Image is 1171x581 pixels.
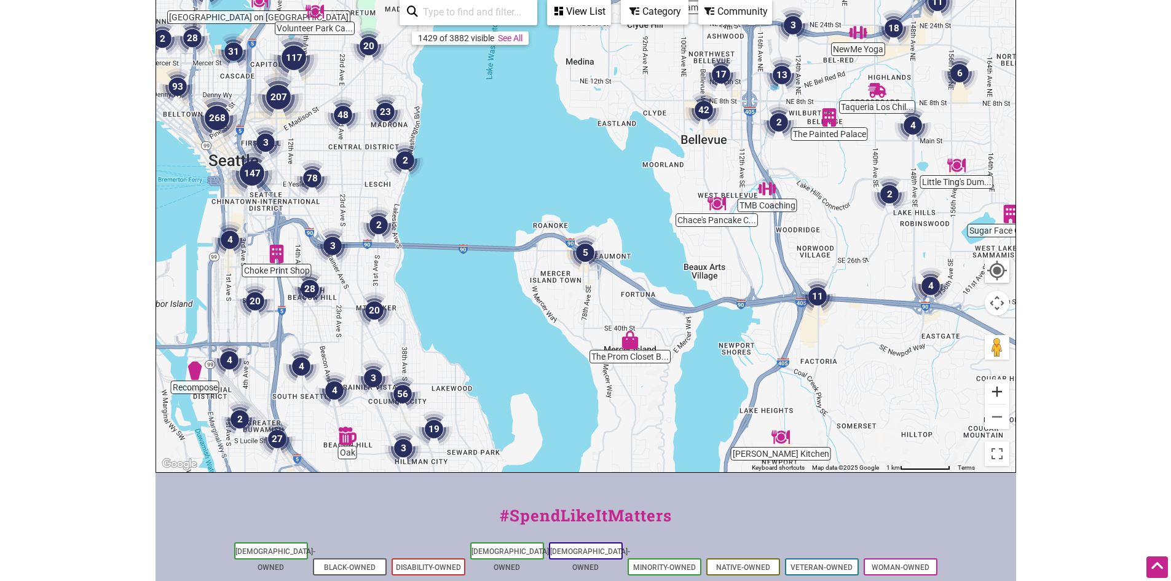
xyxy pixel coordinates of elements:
div: 18 [875,10,912,47]
div: 4 [316,372,353,409]
div: 4 [211,342,248,379]
div: Terry's Kitchen [771,428,790,446]
a: See All [498,33,522,43]
div: 2 [360,207,397,243]
div: 11 [799,278,836,315]
a: [DEMOGRAPHIC_DATA]-Owned [471,547,551,572]
div: #SpendLikeItMatters [156,504,1016,540]
div: Recompose [186,362,204,380]
div: 4 [894,107,931,144]
button: Map Scale: 1 km per 78 pixels [883,464,954,472]
div: 117 [269,33,318,82]
div: Oak [338,427,357,445]
div: Chace's Pancake Corral [708,194,726,213]
button: Zoom in [985,379,1009,404]
span: Map data ©2025 Google [812,464,879,471]
div: Choke Print Shop [267,245,286,263]
div: 2 [221,401,258,438]
a: Woman-Owned [872,563,929,572]
div: Taqueria Los Chilangos [868,81,886,100]
div: 2 [144,20,181,57]
div: 20 [356,292,393,329]
div: 147 [227,149,277,198]
button: Toggle fullscreen view [984,441,1009,466]
div: 4 [912,267,949,304]
button: Your Location [985,258,1009,283]
div: 48 [325,97,361,133]
div: Scroll Back to Top [1146,556,1168,578]
span: 1 km [886,464,900,471]
div: The Painted Palace [820,108,838,127]
div: 56 [384,376,421,413]
div: 13 [763,57,800,93]
div: 20 [237,283,274,320]
div: 31 [215,33,252,70]
div: Little Ting's Dumplings [947,156,966,175]
img: Google [159,456,200,472]
div: 93 [159,68,196,105]
div: 28 [291,271,328,307]
a: Open this area in Google Maps (opens a new window) [159,456,200,472]
div: TMB Coaching [758,180,776,198]
div: 6 [941,55,978,92]
div: The Prom Closet Boutique Consignment [621,331,639,349]
div: Volunteer Park Cafe & Marketplace [306,2,324,21]
div: 3 [775,7,811,44]
div: 2 [871,176,908,213]
div: 4 [211,221,248,258]
div: 19 [416,411,452,448]
div: 23 [367,93,404,130]
a: Disability-Owned [396,563,461,572]
div: 268 [192,93,242,143]
div: 78 [294,160,331,197]
div: NewMe Yoga [849,23,867,42]
a: Veteran-Owned [791,563,853,572]
button: Drag Pegman onto the map to open Street View [985,335,1009,360]
div: 3 [385,430,422,467]
button: Keyboard shortcuts [752,464,805,472]
div: 207 [254,73,303,122]
div: 3 [247,124,284,161]
div: 4 [283,348,320,385]
div: 20 [350,28,387,65]
div: 2 [760,104,797,141]
a: [DEMOGRAPHIC_DATA]-Owned [550,547,630,572]
div: Sugar Face Grooming [1001,205,1020,223]
div: 28 [174,20,211,57]
div: 27 [259,421,296,457]
div: 42 [685,92,722,128]
div: 2 [387,142,424,179]
a: Black-Owned [324,563,376,572]
a: Terms (opens in new tab) [958,464,975,471]
button: Zoom out [985,405,1009,429]
a: [DEMOGRAPHIC_DATA]-Owned [235,547,315,572]
button: Map camera controls [985,291,1009,315]
a: Minority-Owned [633,563,696,572]
a: Native-Owned [716,563,770,572]
div: 1429 of 3882 visible [418,33,494,43]
div: 17 [703,56,739,93]
div: 3 [355,360,392,397]
div: 3 [314,227,351,264]
div: 5 [567,234,604,271]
